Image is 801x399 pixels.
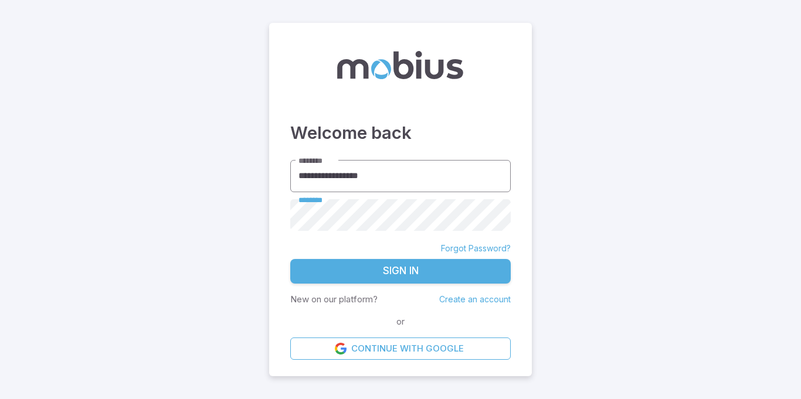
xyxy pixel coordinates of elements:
a: Forgot Password? [441,243,511,254]
button: Sign In [290,259,511,284]
a: Continue with Google [290,337,511,360]
h3: Welcome back [290,120,511,146]
p: New on our platform? [290,293,378,306]
a: Create an account [439,294,511,304]
span: or [393,315,408,328]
